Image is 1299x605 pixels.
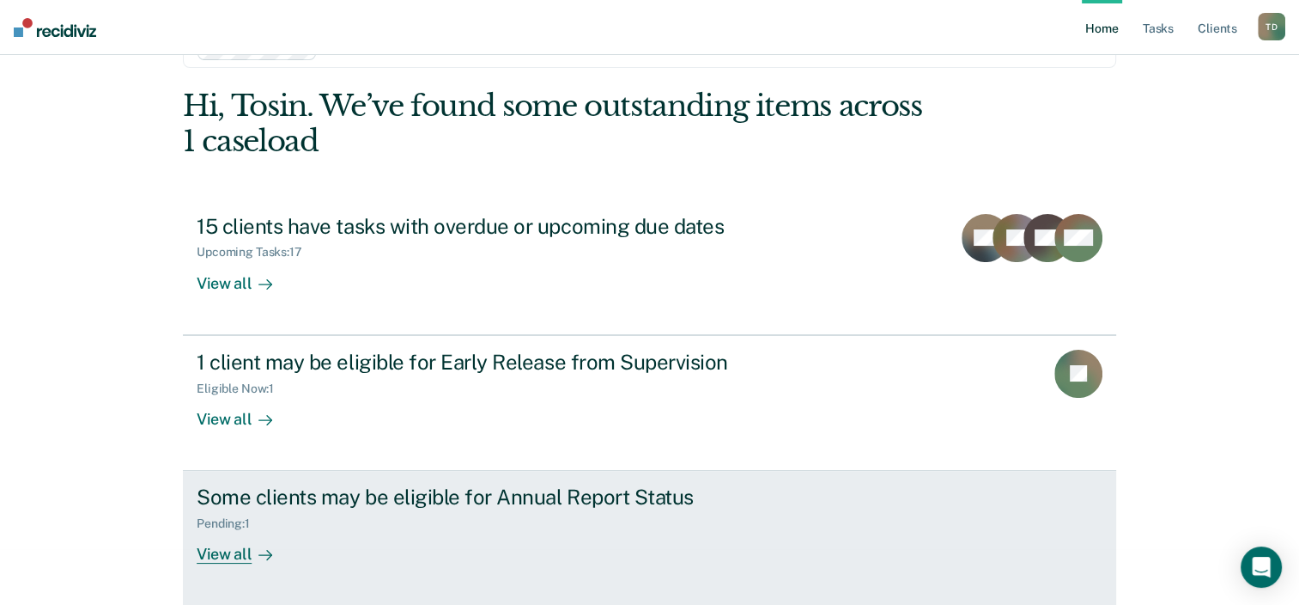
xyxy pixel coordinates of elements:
div: Pending : 1 [197,516,264,531]
div: Open Intercom Messenger [1241,547,1282,588]
div: 15 clients have tasks with overdue or upcoming due dates [197,214,799,239]
div: View all [197,531,293,565]
div: Hi, Tosin. We’ve found some outstanding items across 1 caseload [183,89,929,159]
div: Upcoming Tasks : 17 [197,245,316,260]
div: View all [197,395,293,429]
div: Eligible Now : 1 [197,382,288,396]
div: T D [1258,13,1285,40]
img: Recidiviz [14,18,96,37]
div: 1 client may be eligible for Early Release from Supervision [197,350,799,375]
div: Some clients may be eligible for Annual Report Status [197,485,799,510]
div: View all [197,260,293,293]
button: TD [1258,13,1285,40]
a: 15 clients have tasks with overdue or upcoming due datesUpcoming Tasks:17View all [183,200,1116,335]
a: 1 client may be eligible for Early Release from SupervisionEligible Now:1View all [183,335,1116,471]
